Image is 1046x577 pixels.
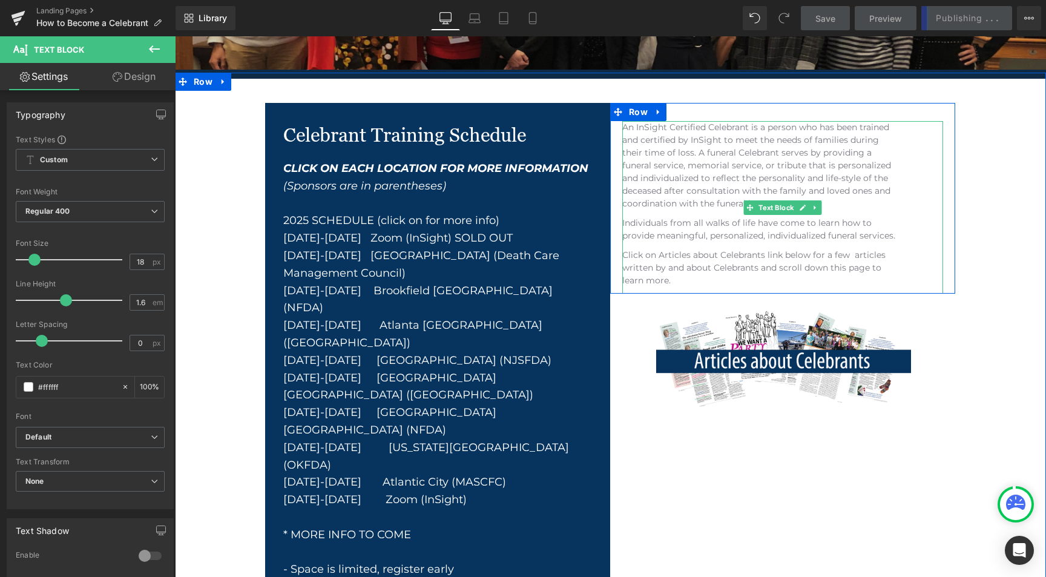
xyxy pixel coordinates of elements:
i: (Sponsors are in parentheses) [108,143,271,156]
div: * MORE INFO TO COME [108,490,417,507]
a: [DATE]-[DATE] [GEOGRAPHIC_DATA] [GEOGRAPHIC_DATA] ([GEOGRAPHIC_DATA]) [108,335,358,366]
a: New Library [176,6,235,30]
span: 2025 SCHEDULE (click on for more info) [108,177,324,191]
font: - Space is limited, register early [108,526,279,539]
a: [DATE]-[DATE] [GEOGRAPHIC_DATA] (Death Care Management Council) [108,213,384,243]
font: Click on Articles about Celebrants link below for a few articles written by and about Celebrants ... [447,213,711,249]
div: Enable [16,550,127,563]
div: Font Weight [16,188,165,196]
a: Expand / Collapse [476,67,492,85]
a: Mobile [518,6,547,30]
b: Custom [40,155,68,165]
span: OLD OUT [108,195,338,208]
span: How to Become a Celebrant [36,18,148,28]
a: [DATE]-[DATE] Atlantic City (MASCFC) [108,439,331,452]
span: Text Block [34,45,84,54]
span: Row [451,67,476,85]
div: Open Intercom Messenger [1005,536,1034,565]
div: Text Shadow [16,519,69,536]
font: An InSight Certified Celebrant is a person who has been trained and certified by InSight to meet ... [447,85,716,173]
div: Typography [16,103,65,120]
a: [DATE]-[DATE] Zoom (InSight) S [108,195,286,208]
a: Design [90,63,178,90]
a: [DATE]-[DATE] [GEOGRAPHIC_DATA] [GEOGRAPHIC_DATA] (NFDA) [108,369,321,400]
a: Tablet [489,6,518,30]
a: [DATE]-[DATE] [US_STATE][GEOGRAPHIC_DATA] (OKFDA) [108,404,394,435]
a: [DATE]-[DATE] [GEOGRAPHIC_DATA] (NJSFDA) [108,317,377,331]
span: Text Block [581,164,621,179]
span: Preview [869,12,902,25]
a: [DATE]-[DATE] Zoom (InSight) [108,457,292,470]
div: Font Size [16,239,165,248]
a: Expand / Collapse [634,164,647,179]
div: Text Styles [16,134,165,144]
span: Save [815,12,835,25]
div: Line Height [16,280,165,288]
a: Expand / Collapse [41,36,56,54]
span: px [153,339,163,347]
div: Letter Spacing [16,320,165,329]
div: Text Transform [16,458,165,466]
button: Undo [743,6,767,30]
input: Color [38,380,116,394]
font: Individuals from all walks of life have come to learn how to provide meaningful, personalized, in... [447,181,720,205]
a: [DATE]-[DATE] Atlanta [GEOGRAPHIC_DATA] ([GEOGRAPHIC_DATA]) [108,282,367,313]
span: Library [199,13,227,24]
button: Redo [772,6,796,30]
a: Landing Pages [36,6,176,16]
a: Laptop [460,6,489,30]
a: Preview [855,6,916,30]
span: em [153,298,163,306]
a: Desktop [431,6,460,30]
b: None [25,476,44,486]
i: Default [25,432,51,443]
font: CLICK ON EACH LOCATION FOR MORE INFORMATION [108,125,413,139]
b: Regular 400 [25,206,70,216]
span: px [153,258,163,266]
font: Celebrant Training Schedule [108,87,351,111]
a: [DATE]-[DATE] Brookfield [GEOGRAPHIC_DATA] (NFDA) [108,248,378,279]
div: % [135,377,164,398]
button: More [1017,6,1041,30]
span: Row [16,36,41,54]
div: Text Color [16,361,165,369]
div: Font [16,412,165,421]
